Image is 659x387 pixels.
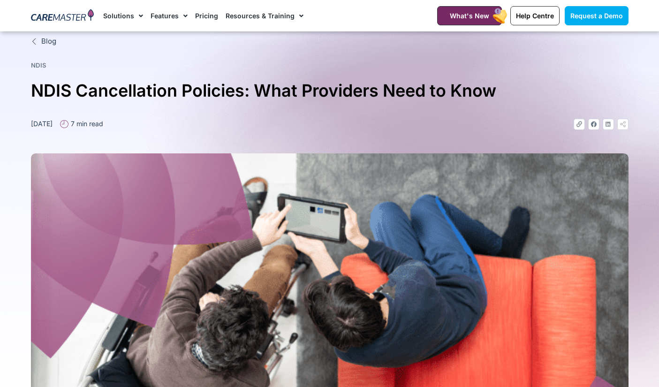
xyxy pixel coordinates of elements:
[570,12,623,20] span: Request a Demo
[31,77,629,105] h1: NDIS Cancellation Policies: What Providers Need to Know
[450,12,489,20] span: What's New
[68,119,103,129] span: 7 min read
[31,36,629,47] a: Blog
[31,120,53,128] time: [DATE]
[565,6,629,25] a: Request a Demo
[31,61,46,69] a: NDIS
[510,6,560,25] a: Help Centre
[31,9,94,23] img: CareMaster Logo
[437,6,502,25] a: What's New
[516,12,554,20] span: Help Centre
[39,36,56,47] span: Blog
